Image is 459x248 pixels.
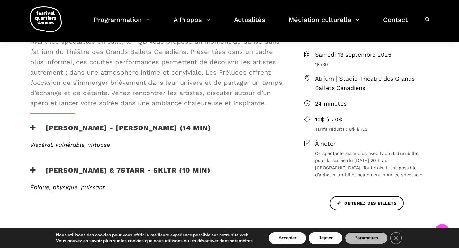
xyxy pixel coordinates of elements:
[383,14,408,33] a: Contact
[94,14,150,33] a: Programmation
[315,139,429,148] span: À noter
[30,184,105,190] em: Épique, physique, puissant
[309,232,342,244] button: Rejeter
[30,124,211,140] h3: [PERSON_NAME] - [PERSON_NAME] (14 min)
[390,232,402,244] button: Close GDPR Cookie Banner
[30,36,283,108] span: Avant les spectacles en salle, le FQD vous propose un moment de danse dans l’atrium du Théâtre de...
[330,196,404,210] a: Obtenez des billets
[56,238,254,244] p: Vous pouvez en savoir plus sur les cookies que nous utilisons ou les désactiver dans .
[30,166,211,182] h3: [PERSON_NAME] & 7starr - SKLTR (10 min)
[234,14,265,33] a: Actualités
[174,14,210,33] a: A Propos
[315,115,429,124] span: 10$ à 20$
[315,126,429,133] span: Tarifs réduits : 8$ à 12$
[56,232,254,238] p: Nous utilisons des cookies pour vous offrir la meilleure expérience possible sur notre site web.
[289,14,360,33] a: Médiation culturelle
[315,50,429,59] span: Samedi 13 septembre 2025
[30,141,110,148] em: Viscéral, vulnérable, virtuose
[345,232,388,244] button: Paramètres
[315,99,429,109] span: 24 minutes
[315,74,429,93] span: Atrium | Studio-Théatre des Grands Ballets Canadiens
[337,200,397,207] span: Obtenez des billets
[269,232,306,244] button: Accepter
[230,238,253,244] button: paramètres
[315,61,429,68] span: 18h30
[30,6,62,32] img: logo-fqd-med
[315,150,429,179] span: Ce spectacle est inclus avec l'achat d'un billet pour la soirée du [DATE] 20 h au [GEOGRAPHIC_DAT...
